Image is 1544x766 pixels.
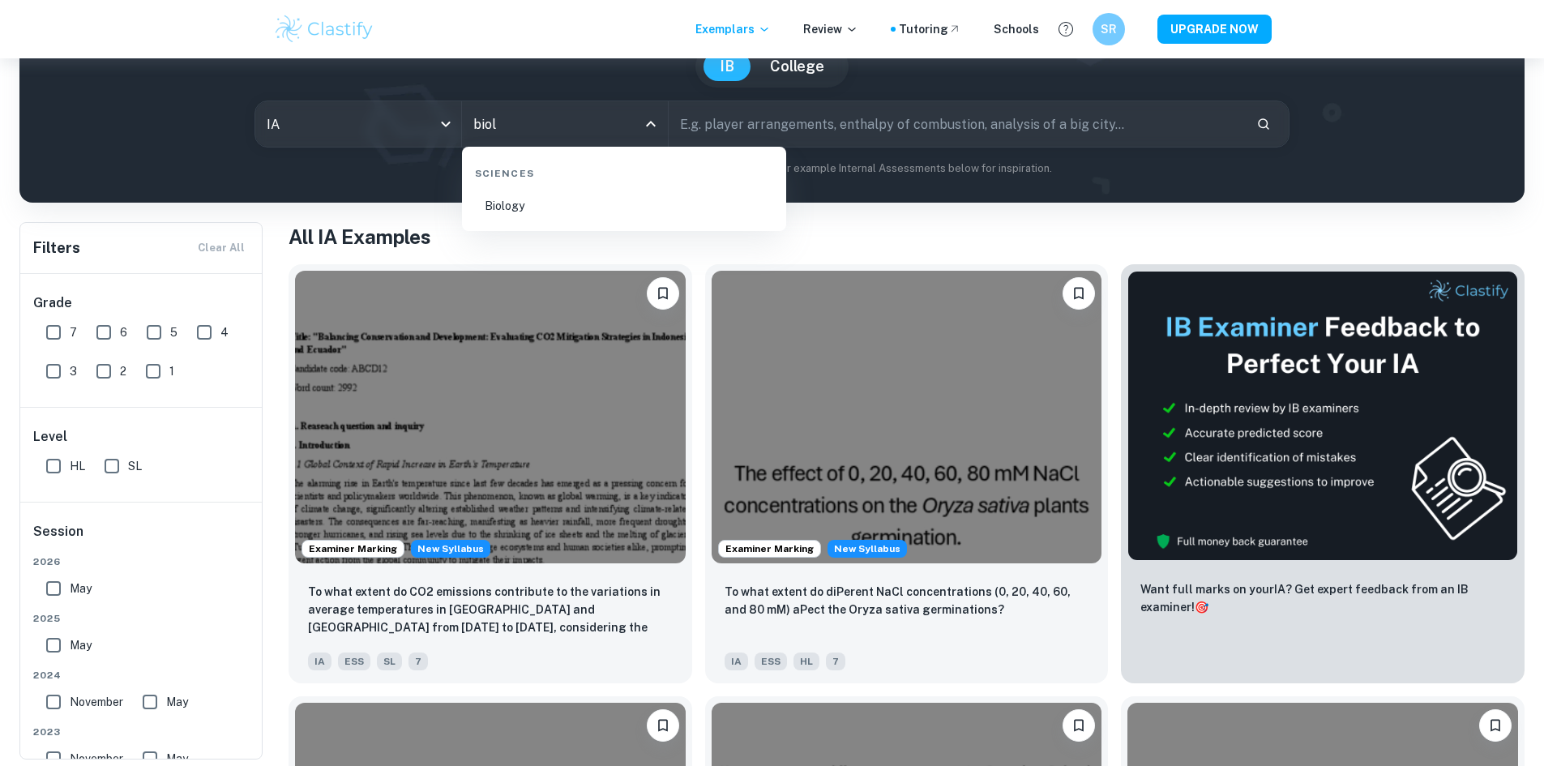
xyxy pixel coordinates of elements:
span: Examiner Marking [302,541,404,556]
span: 7 [408,653,428,670]
h6: Session [33,522,250,554]
button: College [754,52,840,81]
button: Help and Feedback [1052,15,1080,43]
span: HL [70,457,85,475]
span: 4 [220,323,229,341]
button: Close [639,113,662,135]
button: IB [704,52,751,81]
input: E.g. player arrangements, enthalpy of combustion, analysis of a big city... [669,101,1243,147]
span: SL [377,653,402,670]
h6: Grade [33,293,250,313]
p: Review [803,20,858,38]
div: Sciences [468,153,780,187]
span: 1 [169,362,174,380]
span: May [70,636,92,654]
a: Examiner MarkingStarting from the May 2026 session, the ESS IA requirements have changed. We crea... [289,264,692,683]
img: Thumbnail [1127,271,1518,561]
p: Exemplars [695,20,771,38]
span: 2026 [33,554,250,569]
span: HL [793,653,819,670]
button: Bookmark [1063,709,1095,742]
h1: All IA Examples [289,222,1525,251]
a: Schools [994,20,1039,38]
button: Bookmark [1479,709,1512,742]
a: Tutoring [899,20,961,38]
span: IA [725,653,748,670]
span: May [166,693,188,711]
div: IA [255,101,461,147]
span: 2025 [33,611,250,626]
span: May [70,580,92,597]
span: 2023 [33,725,250,739]
p: Not sure what to search for? You can always look through our example Internal Assessments below f... [32,160,1512,177]
span: November [70,693,123,711]
h6: Filters [33,237,80,259]
img: ESS IA example thumbnail: To what extent do CO2 emissions contribu [295,271,686,563]
span: 5 [170,323,177,341]
span: 🎯 [1195,601,1208,614]
div: Starting from the May 2026 session, the ESS IA requirements have changed. We created this exempla... [828,540,907,558]
span: New Syllabus [828,540,907,558]
a: ThumbnailWant full marks on yourIA? Get expert feedback from an IB examiner! [1121,264,1525,683]
span: 2 [120,362,126,380]
span: 7 [70,323,77,341]
span: 6 [120,323,127,341]
button: Bookmark [647,709,679,742]
span: ESS [755,653,787,670]
img: ESS IA example thumbnail: To what extent do diPerent NaCl concentr [712,271,1102,563]
button: Bookmark [647,277,679,310]
p: Want full marks on your IA ? Get expert feedback from an IB examiner! [1140,580,1505,616]
img: Clastify logo [273,13,376,45]
span: 7 [826,653,845,670]
span: ESS [338,653,370,670]
button: Search [1250,110,1277,138]
button: UPGRADE NOW [1157,15,1272,44]
span: 3 [70,362,77,380]
li: Biology [468,187,780,225]
button: SR [1093,13,1125,45]
h6: SR [1099,20,1118,38]
span: SL [128,457,142,475]
h6: Level [33,427,250,447]
span: Examiner Marking [719,541,820,556]
a: Examiner MarkingStarting from the May 2026 session, the ESS IA requirements have changed. We crea... [705,264,1109,683]
span: IA [308,653,331,670]
p: To what extent do diPerent NaCl concentrations (0, 20, 40, 60, and 80 mM) aPect the Oryza sativa ... [725,583,1089,618]
p: To what extent do CO2 emissions contribute to the variations in average temperatures in Indonesia... [308,583,673,638]
span: New Syllabus [411,540,490,558]
div: Starting from the May 2026 session, the ESS IA requirements have changed. We created this exempla... [411,540,490,558]
button: Bookmark [1063,277,1095,310]
span: 2024 [33,668,250,683]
